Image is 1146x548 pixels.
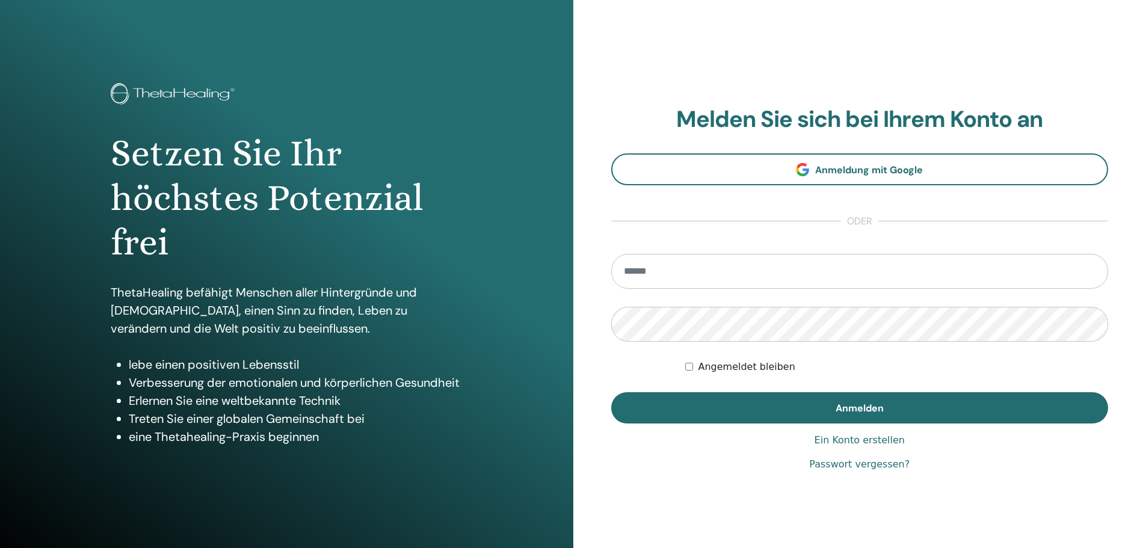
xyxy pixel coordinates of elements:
span: oder [841,214,878,229]
a: Passwort vergessen? [809,457,910,472]
div: Keep me authenticated indefinitely or until I manually logout [685,360,1108,374]
label: Angemeldet bleiben [698,360,795,374]
li: lebe einen positiven Lebensstil [129,356,463,374]
h1: Setzen Sie Ihr höchstes Potenzial frei [111,131,463,265]
a: Anmeldung mit Google [611,153,1109,185]
li: Erlernen Sie eine weltbekannte Technik [129,392,463,410]
a: Ein Konto erstellen [815,433,905,448]
li: Treten Sie einer globalen Gemeinschaft bei [129,410,463,428]
li: Verbesserung der emotionalen und körperlichen Gesundheit [129,374,463,392]
h2: Melden Sie sich bei Ihrem Konto an [611,106,1109,134]
span: Anmelden [836,402,884,414]
button: Anmelden [611,392,1109,423]
p: ThetaHealing befähigt Menschen aller Hintergründe und [DEMOGRAPHIC_DATA], einen Sinn zu finden, L... [111,283,463,337]
span: Anmeldung mit Google [815,164,923,176]
li: eine Thetahealing-Praxis beginnen [129,428,463,446]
